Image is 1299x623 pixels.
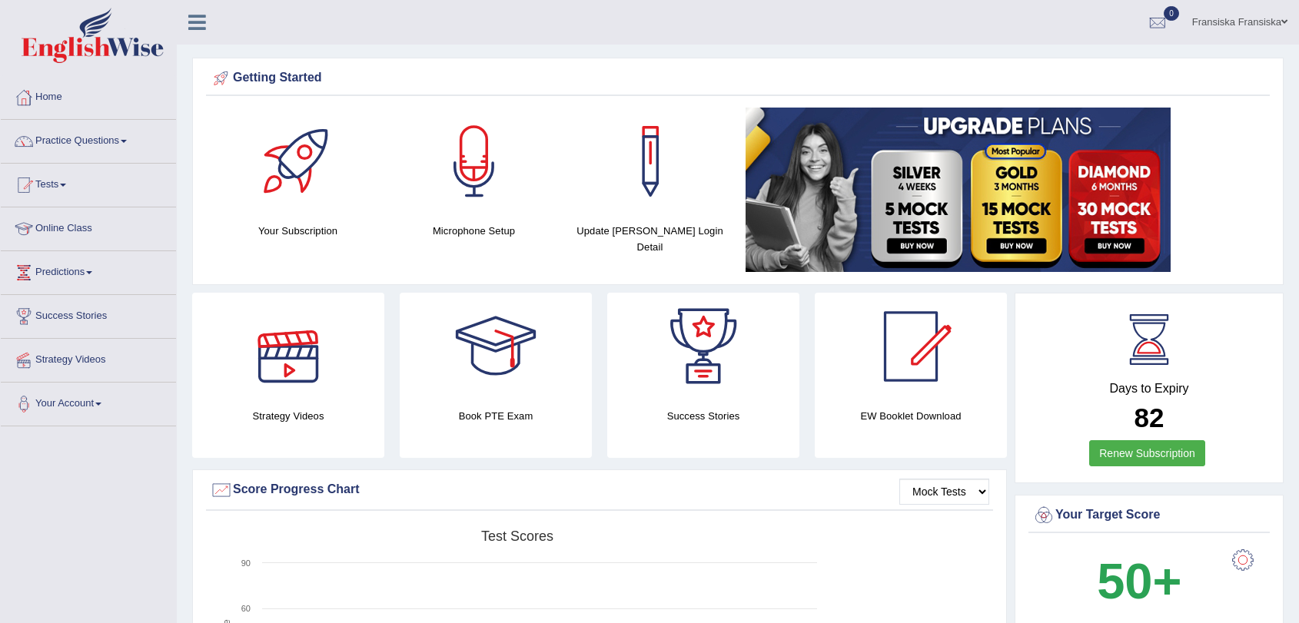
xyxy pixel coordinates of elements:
a: Success Stories [1,295,176,333]
h4: Strategy Videos [192,408,384,424]
a: Your Account [1,383,176,421]
span: 0 [1164,6,1179,21]
h4: Update [PERSON_NAME] Login Detail [570,223,730,255]
div: Score Progress Chart [210,479,989,502]
h4: EW Booklet Download [815,408,1007,424]
text: 90 [241,558,251,568]
b: 82 [1135,403,1164,432]
div: Your Target Score [1032,504,1266,527]
b: 50+ [1097,553,1181,609]
h4: Success Stories [607,408,799,424]
text: 60 [241,604,251,613]
a: Home [1,76,176,114]
a: Predictions [1,251,176,290]
a: Strategy Videos [1,339,176,377]
a: Practice Questions [1,120,176,158]
tspan: Test scores [481,529,553,544]
h4: Microphone Setup [394,223,554,239]
h4: Book PTE Exam [400,408,592,424]
img: small5.jpg [746,108,1171,272]
div: Getting Started [210,67,1266,90]
h4: Your Subscription [218,223,378,239]
a: Tests [1,164,176,202]
a: Online Class [1,207,176,246]
h4: Days to Expiry [1032,382,1266,396]
a: Renew Subscription [1089,440,1205,466]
